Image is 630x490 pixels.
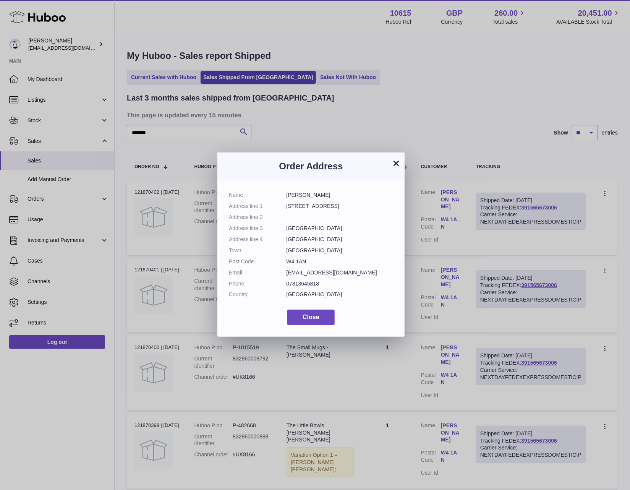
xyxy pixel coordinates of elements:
[287,310,335,325] button: Close
[229,203,287,210] dt: Address line 1
[229,280,287,287] dt: Phone
[229,247,287,254] dt: Town
[229,214,287,221] dt: Address line 2
[287,280,394,287] dd: 07813645818
[287,203,394,210] dd: [STREET_ADDRESS]
[229,225,287,232] dt: Address line 3
[229,236,287,243] dt: Address line 4
[287,236,394,243] dd: [GEOGRAPHIC_DATA]
[287,258,394,265] dd: W4 1AN
[392,159,401,168] button: ×
[229,191,287,199] dt: Name
[229,291,287,298] dt: Country
[287,291,394,298] dd: [GEOGRAPHIC_DATA]
[229,269,287,276] dt: Email
[287,191,394,199] dd: [PERSON_NAME]
[229,160,393,172] h3: Order Address
[287,269,394,276] dd: [EMAIL_ADDRESS][DOMAIN_NAME]
[287,225,394,232] dd: [GEOGRAPHIC_DATA]
[229,258,287,265] dt: Post Code
[287,247,394,254] dd: [GEOGRAPHIC_DATA]
[303,314,319,320] span: Close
